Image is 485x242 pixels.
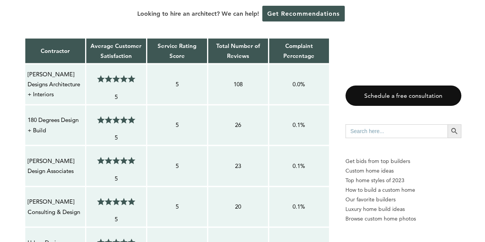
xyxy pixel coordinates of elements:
p: [PERSON_NAME] Design Associates [28,156,83,176]
p: Get bids from top builders [345,156,461,166]
p: 5 [150,120,205,130]
p: 180 Degrees Design + Build [28,115,83,135]
strong: Service Rating Score [158,42,196,59]
a: Schedule a free consultation [345,86,461,106]
p: 5 [89,92,144,102]
a: Get Recommendations [262,6,345,21]
p: 5 [89,173,144,183]
strong: Contractor [41,47,70,54]
p: 0.1% [271,201,327,211]
a: How to build a custom home [345,185,461,195]
p: 5 [150,161,205,171]
p: 0.1% [271,161,327,171]
p: 0.0% [271,79,327,89]
a: Top home styles of 2023 [345,176,461,185]
p: 20 [210,201,266,211]
p: 5 [150,201,205,211]
strong: Complaint Percentage [283,42,314,59]
p: 108 [210,79,266,89]
iframe: Drift Widget Chat Controller [447,204,476,233]
a: Our favorite builders [345,195,461,204]
p: 0.1% [271,120,327,130]
p: 26 [210,120,266,130]
strong: Total Number of Reviews [216,42,260,59]
p: 5 [89,132,144,142]
a: Browse custom home photos [345,214,461,224]
p: 5 [150,79,205,89]
a: Custom home ideas [345,166,461,176]
p: [PERSON_NAME] Consulting & Design [28,196,83,217]
strong: Average Customer Satisfaction [90,42,141,59]
p: [PERSON_NAME] Designs Architecture + Interiors [28,69,83,99]
a: Luxury home build ideas [345,204,461,214]
svg: Search [450,127,459,135]
p: 5 [89,214,144,224]
input: Search here... [345,124,447,138]
p: 23 [210,161,266,171]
